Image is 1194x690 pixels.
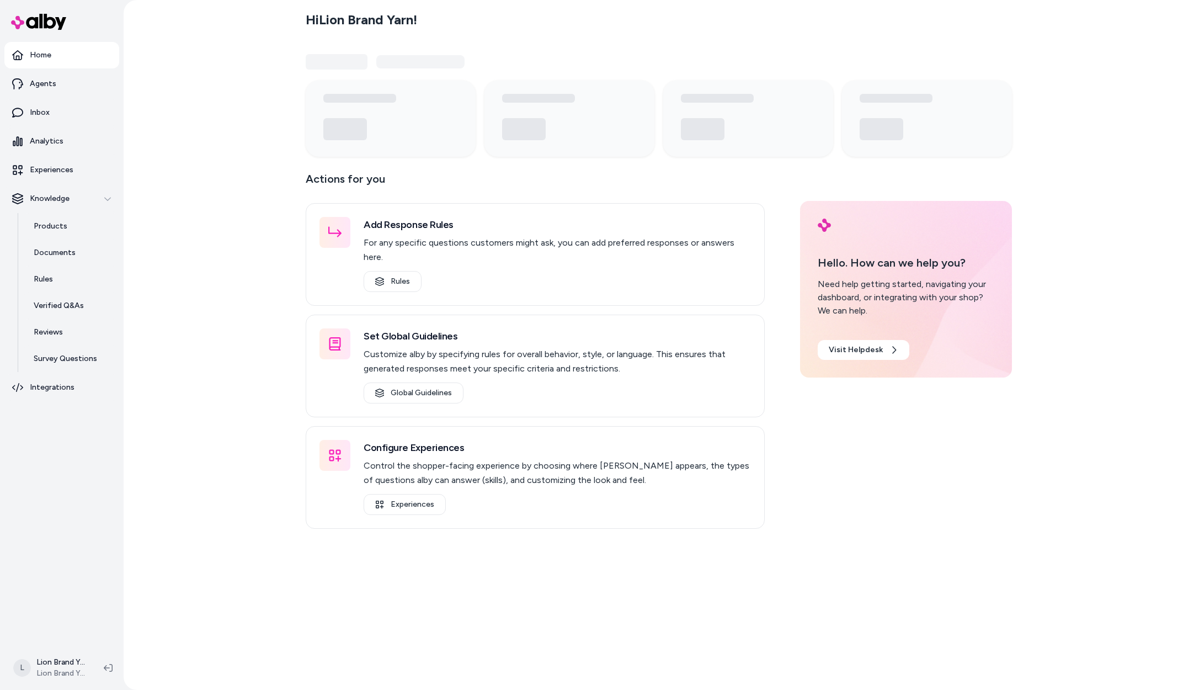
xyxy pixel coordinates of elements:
span: Lion Brand Yarn [36,668,86,679]
p: Inbox [30,107,50,118]
p: Reviews [34,327,63,338]
h3: Configure Experiences [364,440,751,455]
p: Lion Brand Yarn Shopify [36,657,86,668]
a: Reviews [23,319,119,346]
p: Products [34,221,67,232]
a: Verified Q&As [23,293,119,319]
p: Home [30,50,51,61]
h2: Hi Lion Brand Yarn ! [306,12,417,28]
p: Control the shopper-facing experience by choosing where [PERSON_NAME] appears, the types of quest... [364,459,751,487]
p: Experiences [30,164,73,176]
img: alby Logo [818,219,831,232]
p: Integrations [30,382,74,393]
a: Agents [4,71,119,97]
a: Analytics [4,128,119,155]
span: L [13,659,31,677]
p: Hello. How can we help you? [818,254,994,271]
p: Rules [34,274,53,285]
a: Visit Helpdesk [818,340,909,360]
button: LLion Brand Yarn ShopifyLion Brand Yarn [7,650,95,686]
p: Verified Q&As [34,300,84,311]
a: Survey Questions [23,346,119,372]
a: Products [23,213,119,240]
a: Global Guidelines [364,383,463,404]
a: Experiences [4,157,119,183]
p: Knowledge [30,193,70,204]
p: Actions for you [306,170,765,197]
h3: Add Response Rules [364,217,751,232]
h3: Set Global Guidelines [364,328,751,344]
a: Documents [23,240,119,266]
a: Experiences [364,494,446,515]
a: Home [4,42,119,68]
a: Rules [23,266,119,293]
button: Knowledge [4,185,119,212]
p: Survey Questions [34,353,97,364]
p: For any specific questions customers might ask, you can add preferred responses or answers here. [364,236,751,264]
p: Agents [30,78,56,89]
p: Documents [34,247,76,258]
img: alby Logo [11,14,66,30]
a: Integrations [4,374,119,401]
a: Rules [364,271,422,292]
a: Inbox [4,99,119,126]
div: Need help getting started, navigating your dashboard, or integrating with your shop? We can help. [818,278,994,317]
p: Customize alby by specifying rules for overall behavior, style, or language. This ensures that ge... [364,347,751,376]
p: Analytics [30,136,63,147]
